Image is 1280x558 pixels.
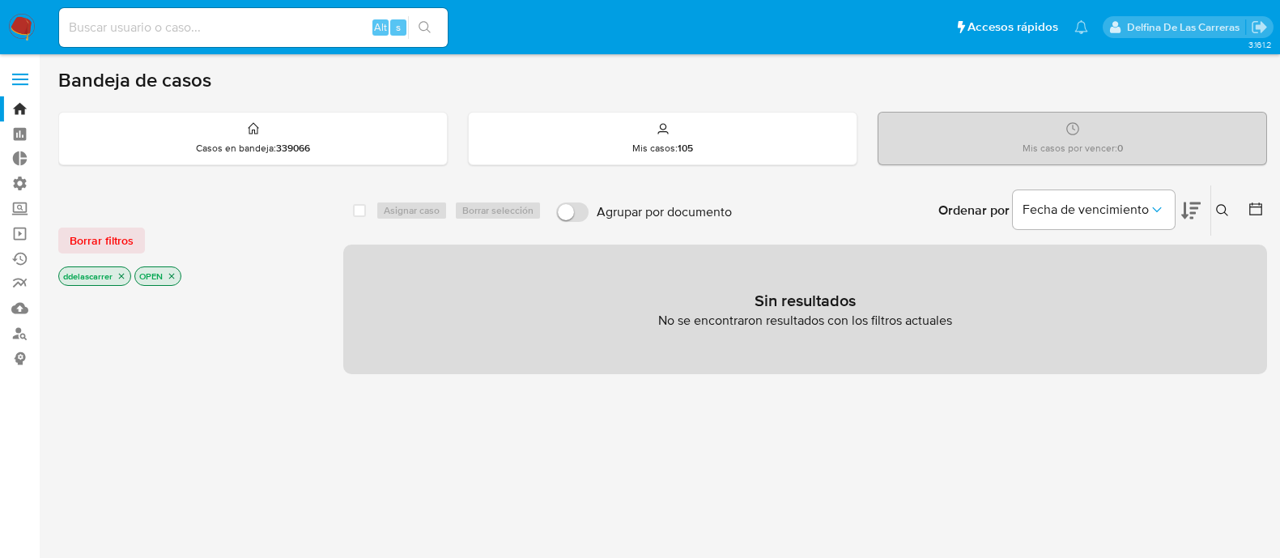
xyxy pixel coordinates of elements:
[59,17,448,38] input: Buscar usuario o caso...
[396,19,401,35] span: s
[1127,19,1245,35] p: delfina.delascarreras@mercadolibre.com
[1251,19,1268,36] a: Salir
[1074,20,1088,34] a: Notificaciones
[408,16,441,39] button: search-icon
[967,19,1058,36] span: Accesos rápidos
[374,19,387,35] span: Alt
